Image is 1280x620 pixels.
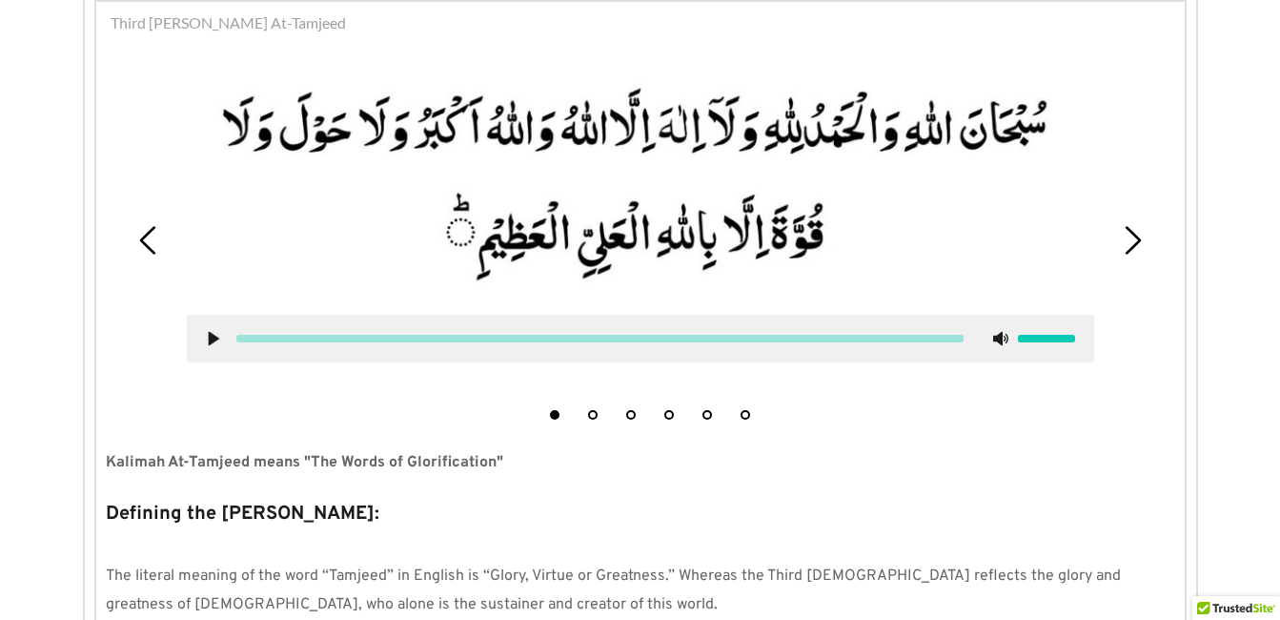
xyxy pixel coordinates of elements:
button: 4 of 6 [664,410,674,420]
button: 5 of 6 [702,410,712,420]
span: Third [PERSON_NAME] At-Tamjeed [111,11,346,34]
strong: Kalimah At-Tamjeed means "The Words of Glorification" [106,453,503,472]
button: 1 of 6 [550,410,559,420]
button: 3 of 6 [626,410,636,420]
button: 6 of 6 [741,410,750,420]
strong: Defining the [PERSON_NAME]: [106,502,379,527]
button: 2 of 6 [588,410,598,420]
span: The literal meaning of the word “Tamjeed” in English is “Glory, Virtue or Greatness.” Whereas the... [106,567,1125,614]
